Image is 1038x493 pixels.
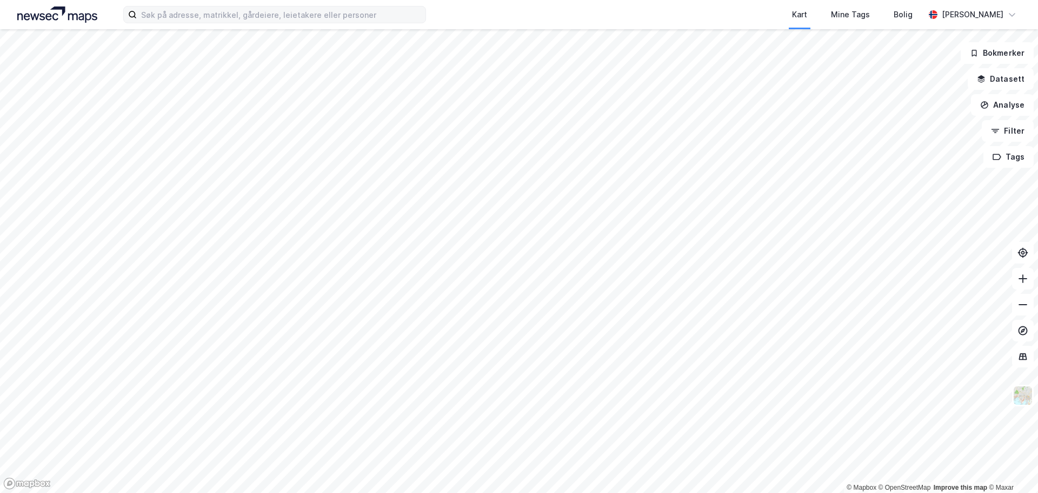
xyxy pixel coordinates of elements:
div: Bolig [894,8,913,21]
div: [PERSON_NAME] [942,8,1003,21]
iframe: Chat Widget [984,441,1038,493]
input: Søk på adresse, matrikkel, gårdeiere, leietakere eller personer [137,6,425,23]
div: Mine Tags [831,8,870,21]
img: logo.a4113a55bc3d86da70a041830d287a7e.svg [17,6,97,23]
div: Kart [792,8,807,21]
